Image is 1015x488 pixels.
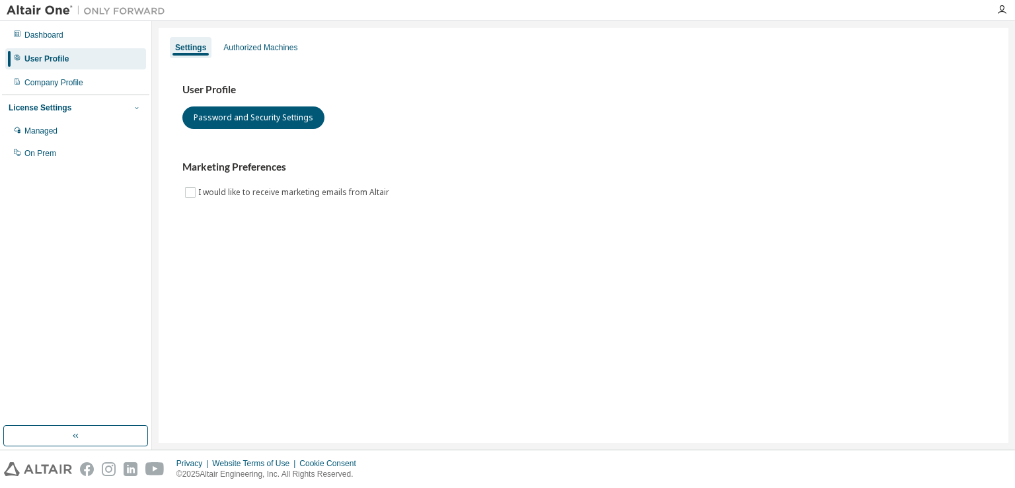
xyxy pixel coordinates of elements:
[223,42,297,53] div: Authorized Machines
[212,458,299,469] div: Website Terms of Use
[80,462,94,476] img: facebook.svg
[24,126,57,136] div: Managed
[7,4,172,17] img: Altair One
[24,30,63,40] div: Dashboard
[9,102,71,113] div: License Settings
[102,462,116,476] img: instagram.svg
[182,83,985,97] h3: User Profile
[176,469,364,480] p: © 2025 Altair Engineering, Inc. All Rights Reserved.
[145,462,165,476] img: youtube.svg
[198,184,392,200] label: I would like to receive marketing emails from Altair
[175,42,206,53] div: Settings
[182,161,985,174] h3: Marketing Preferences
[124,462,137,476] img: linkedin.svg
[4,462,72,476] img: altair_logo.svg
[24,77,83,88] div: Company Profile
[24,54,69,64] div: User Profile
[182,106,324,129] button: Password and Security Settings
[176,458,212,469] div: Privacy
[299,458,363,469] div: Cookie Consent
[24,148,56,159] div: On Prem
